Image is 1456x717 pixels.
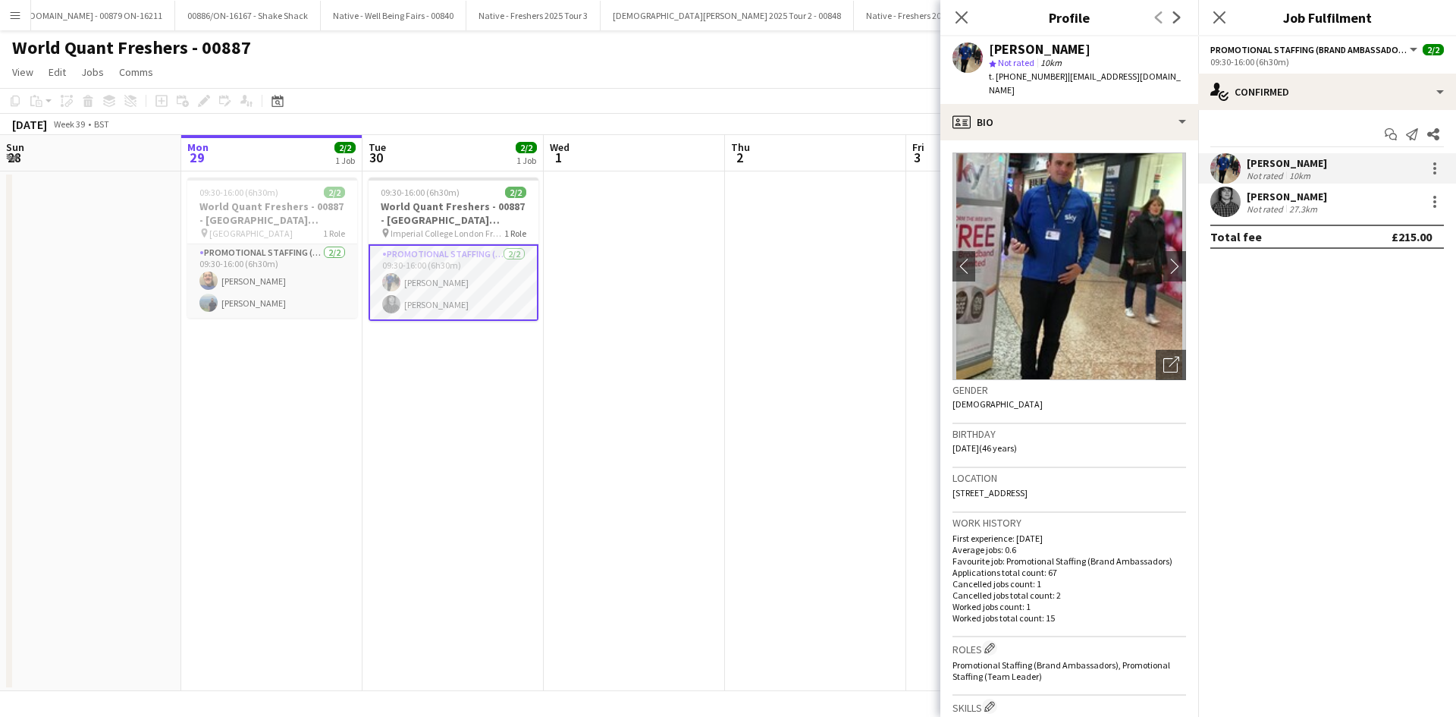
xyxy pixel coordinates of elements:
[989,71,1068,82] span: t. [PHONE_NUMBER]
[6,62,39,82] a: View
[187,140,209,154] span: Mon
[369,200,538,227] h3: World Quant Freshers - 00887 - [GEOGRAPHIC_DATA] London Flyering
[952,471,1186,485] h3: Location
[952,487,1028,498] span: [STREET_ADDRESS]
[952,640,1186,656] h3: Roles
[14,1,175,30] button: [DOMAIN_NAME] - 00879 ON-16211
[1392,229,1432,244] div: £215.00
[1286,203,1320,215] div: 27.3km
[729,149,750,166] span: 2
[1286,170,1313,181] div: 10km
[321,1,466,30] button: Native - Well Being Fairs - 00840
[952,578,1186,590] p: Cancelled jobs count: 1
[505,187,526,198] span: 2/2
[998,57,1034,68] span: Not rated
[12,117,47,132] div: [DATE]
[989,42,1090,56] div: [PERSON_NAME]
[1210,56,1444,68] div: 09:30-16:00 (6h30m)
[952,533,1186,544] p: First experience: [DATE]
[952,612,1186,624] p: Worked jobs total count: 15
[952,544,1186,555] p: Average jobs: 0.6
[50,118,88,130] span: Week 39
[912,140,924,154] span: Fri
[6,140,24,154] span: Sun
[466,1,601,30] button: Native - Freshers 2025 Tour 3
[952,659,1170,682] span: Promotional Staffing (Brand Ambassadors), Promotional Staffing (Team Leader)
[548,149,570,166] span: 1
[952,601,1186,612] p: Worked jobs count: 1
[910,149,924,166] span: 3
[952,383,1186,397] h3: Gender
[94,118,109,130] div: BST
[550,140,570,154] span: Wed
[12,36,251,59] h1: World Quant Freshers - 00887
[952,442,1017,454] span: [DATE] (46 years)
[369,244,538,321] app-card-role: Promotional Staffing (Brand Ambassadors)2/209:30-16:00 (6h30m)[PERSON_NAME][PERSON_NAME]
[952,398,1043,410] span: [DEMOGRAPHIC_DATA]
[187,178,357,318] app-job-card: 09:30-16:00 (6h30m)2/2World Quant Freshers - 00887 - [GEOGRAPHIC_DATA] Freshers Flyering [GEOGRAP...
[989,71,1181,96] span: | [EMAIL_ADDRESS][DOMAIN_NAME]
[1247,190,1327,203] div: [PERSON_NAME]
[1210,44,1407,55] span: Promotional Staffing (Brand Ambassadors)
[1037,57,1065,68] span: 10km
[119,65,153,79] span: Comms
[12,65,33,79] span: View
[199,187,278,198] span: 09:30-16:00 (6h30m)
[516,142,537,153] span: 2/2
[185,149,209,166] span: 29
[75,62,110,82] a: Jobs
[334,142,356,153] span: 2/2
[187,200,357,227] h3: World Quant Freshers - 00887 - [GEOGRAPHIC_DATA] Freshers Flyering
[952,153,1186,380] img: Crew avatar or photo
[1247,170,1286,181] div: Not rated
[4,149,24,166] span: 28
[1210,229,1262,244] div: Total fee
[731,140,750,154] span: Thu
[1423,44,1444,55] span: 2/2
[335,155,355,166] div: 1 Job
[113,62,159,82] a: Comms
[323,228,345,239] span: 1 Role
[175,1,321,30] button: 00886/ON-16167 - Shake Shack
[81,65,104,79] span: Jobs
[369,178,538,321] app-job-card: 09:30-16:00 (6h30m)2/2World Quant Freshers - 00887 - [GEOGRAPHIC_DATA] London Flyering Imperial C...
[516,155,536,166] div: 1 Job
[952,567,1186,578] p: Applications total count: 67
[952,699,1186,715] h3: Skills
[366,149,386,166] span: 30
[504,228,526,239] span: 1 Role
[952,427,1186,441] h3: Birthday
[1210,44,1420,55] button: Promotional Staffing (Brand Ambassadors)
[1247,156,1327,170] div: [PERSON_NAME]
[381,187,460,198] span: 09:30-16:00 (6h30m)
[1198,74,1456,110] div: Confirmed
[42,62,72,82] a: Edit
[1198,8,1456,27] h3: Job Fulfilment
[324,187,345,198] span: 2/2
[187,244,357,318] app-card-role: Promotional Staffing (Brand Ambassadors)2/209:30-16:00 (6h30m)[PERSON_NAME][PERSON_NAME]
[940,104,1198,140] div: Bio
[1156,350,1186,380] div: Open photos pop-in
[952,516,1186,530] h3: Work history
[940,8,1198,27] h3: Profile
[854,1,988,30] button: Native - Freshers 2025 Tour 2
[601,1,854,30] button: [DEMOGRAPHIC_DATA][PERSON_NAME] 2025 Tour 2 - 00848
[369,140,386,154] span: Tue
[209,228,293,239] span: [GEOGRAPHIC_DATA]
[391,228,504,239] span: Imperial College London Freshers
[1247,203,1286,215] div: Not rated
[952,590,1186,601] p: Cancelled jobs total count: 2
[952,555,1186,567] p: Favourite job: Promotional Staffing (Brand Ambassadors)
[49,65,66,79] span: Edit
